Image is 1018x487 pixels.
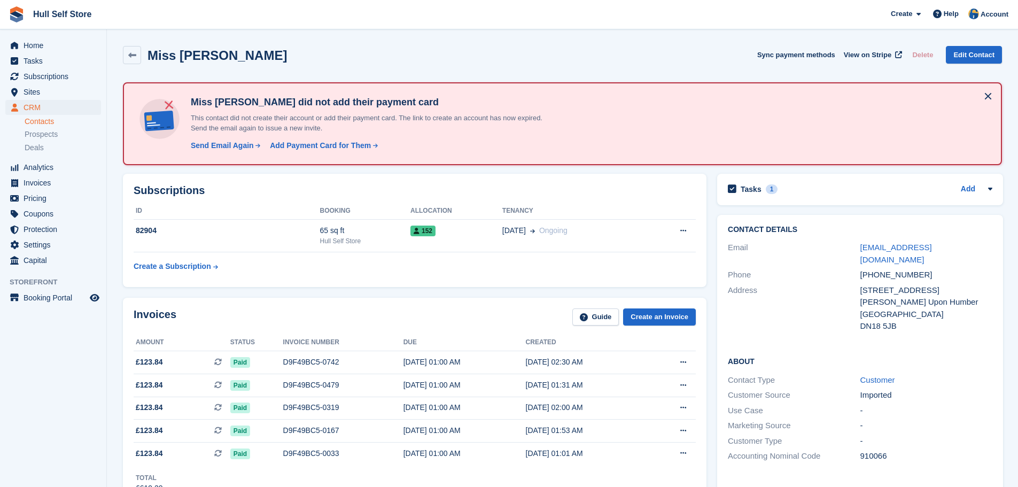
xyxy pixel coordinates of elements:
[10,277,106,288] span: Storefront
[147,48,287,63] h2: Miss [PERSON_NAME]
[5,290,101,305] a: menu
[5,237,101,252] a: menu
[981,9,1008,20] span: Account
[860,450,992,462] div: 910066
[502,225,526,236] span: [DATE]
[136,380,163,391] span: £123.84
[728,435,860,447] div: Customer Type
[526,402,648,413] div: [DATE] 02:00 AM
[526,448,648,459] div: [DATE] 01:01 AM
[728,226,992,234] h2: Contact Details
[134,257,218,276] a: Create a Subscription
[25,143,44,153] span: Deals
[860,435,992,447] div: -
[320,203,410,220] th: Booking
[24,253,88,268] span: Capital
[860,405,992,417] div: -
[728,242,860,266] div: Email
[410,226,436,236] span: 152
[24,38,88,53] span: Home
[844,50,891,60] span: View on Stripe
[9,6,25,22] img: stora-icon-8386f47178a22dfd0bd8f6a31ec36ba5ce8667c1dd55bd0f319d3a0aa187defe.svg
[134,225,320,236] div: 82904
[860,269,992,281] div: [PHONE_NUMBER]
[24,160,88,175] span: Analytics
[283,334,403,351] th: Invoice number
[5,84,101,99] a: menu
[5,69,101,84] a: menu
[24,191,88,206] span: Pricing
[403,425,526,436] div: [DATE] 01:00 AM
[24,290,88,305] span: Booking Portal
[728,389,860,401] div: Customer Source
[860,420,992,432] div: -
[283,380,403,391] div: D9F49BC5-0479
[230,449,250,459] span: Paid
[24,69,88,84] span: Subscriptions
[860,375,895,384] a: Customer
[134,261,211,272] div: Create a Subscription
[266,140,379,151] a: Add Payment Card for Them
[230,380,250,391] span: Paid
[860,284,992,297] div: [STREET_ADDRESS]
[5,175,101,190] a: menu
[5,206,101,221] a: menu
[403,357,526,368] div: [DATE] 01:00 AM
[968,9,979,19] img: Hull Self Store
[186,113,561,134] p: This contact did not create their account or add their payment card. The link to create an accoun...
[728,269,860,281] div: Phone
[230,357,250,368] span: Paid
[136,402,163,413] span: £123.84
[24,175,88,190] span: Invoices
[5,253,101,268] a: menu
[403,380,526,391] div: [DATE] 01:00 AM
[29,5,96,23] a: Hull Self Store
[25,129,58,140] span: Prospects
[623,308,696,326] a: Create an Invoice
[891,9,912,19] span: Create
[403,448,526,459] div: [DATE] 01:00 AM
[860,308,992,321] div: [GEOGRAPHIC_DATA]
[5,191,101,206] a: menu
[946,46,1002,64] a: Edit Contact
[860,320,992,333] div: DN18 5JB
[134,203,320,220] th: ID
[526,357,648,368] div: [DATE] 02:30 AM
[24,206,88,221] span: Coupons
[5,38,101,53] a: menu
[186,96,561,109] h4: Miss [PERSON_NAME] did not add their payment card
[5,222,101,237] a: menu
[741,184,761,194] h2: Tasks
[860,389,992,401] div: Imported
[283,448,403,459] div: D9F49BC5-0033
[191,140,254,151] div: Send Email Again
[766,184,778,194] div: 1
[25,117,101,127] a: Contacts
[860,296,992,308] div: [PERSON_NAME] Upon Humber
[25,142,101,153] a: Deals
[403,402,526,413] div: [DATE] 01:00 AM
[136,473,163,483] div: Total
[136,357,163,368] span: £123.84
[283,402,403,413] div: D9F49BC5-0319
[137,96,182,142] img: no-card-linked-e7822e413c904bf8b177c4d89f31251c4716f9871600ec3ca5bfc59e148c83f4.svg
[728,284,860,333] div: Address
[728,355,992,366] h2: About
[134,334,230,351] th: Amount
[134,308,176,326] h2: Invoices
[320,236,410,246] div: Hull Self Store
[728,420,860,432] div: Marketing Source
[757,46,835,64] button: Sync payment methods
[88,291,101,304] a: Preview store
[5,160,101,175] a: menu
[5,53,101,68] a: menu
[283,357,403,368] div: D9F49BC5-0742
[410,203,502,220] th: Allocation
[24,237,88,252] span: Settings
[728,450,860,462] div: Accounting Nominal Code
[944,9,959,19] span: Help
[840,46,904,64] a: View on Stripe
[270,140,371,151] div: Add Payment Card for Them
[502,203,647,220] th: Tenancy
[526,380,648,391] div: [DATE] 01:31 AM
